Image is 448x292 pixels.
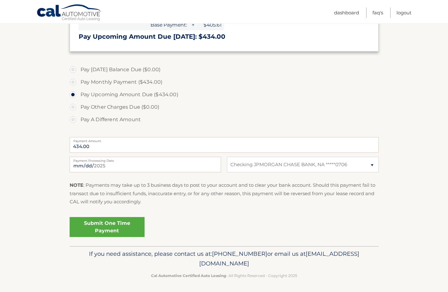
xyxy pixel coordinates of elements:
label: Pay Other Charges Due ($0.00) [70,101,379,113]
input: Payment Date [70,157,221,172]
p: : Payments may take up to 3 business days to post to your account and to clear your bank account.... [70,181,379,206]
span: [PHONE_NUMBER] [212,250,267,257]
label: Pay [DATE] Balance Due ($0.00) [70,63,379,76]
a: Dashboard [334,7,359,18]
span: Base Payment: [79,19,189,30]
strong: NOTE [70,182,83,188]
label: Pay Monthly Payment ($434.00) [70,76,379,88]
h3: Pay Upcoming Amount Due [DATE]: $434.00 [79,33,370,41]
span: $405.61 [196,19,224,30]
label: Payment Amount [70,137,379,142]
label: Pay A Different Amount [70,113,379,126]
span: + [190,19,196,30]
a: Logout [396,7,411,18]
a: Cal Automotive [37,4,102,22]
p: If you need assistance, please contact us at: or email us at [74,249,375,269]
p: - All Rights Reserved - Copyright 2025 [74,272,375,279]
a: FAQ's [372,7,383,18]
label: Pay Upcoming Amount Due ($434.00) [70,88,379,101]
label: Payment Processing Date [70,157,221,162]
input: Payment Amount [70,137,379,153]
a: Submit One Time Payment [70,217,145,237]
strong: Cal Automotive Certified Auto Leasing [151,273,226,278]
